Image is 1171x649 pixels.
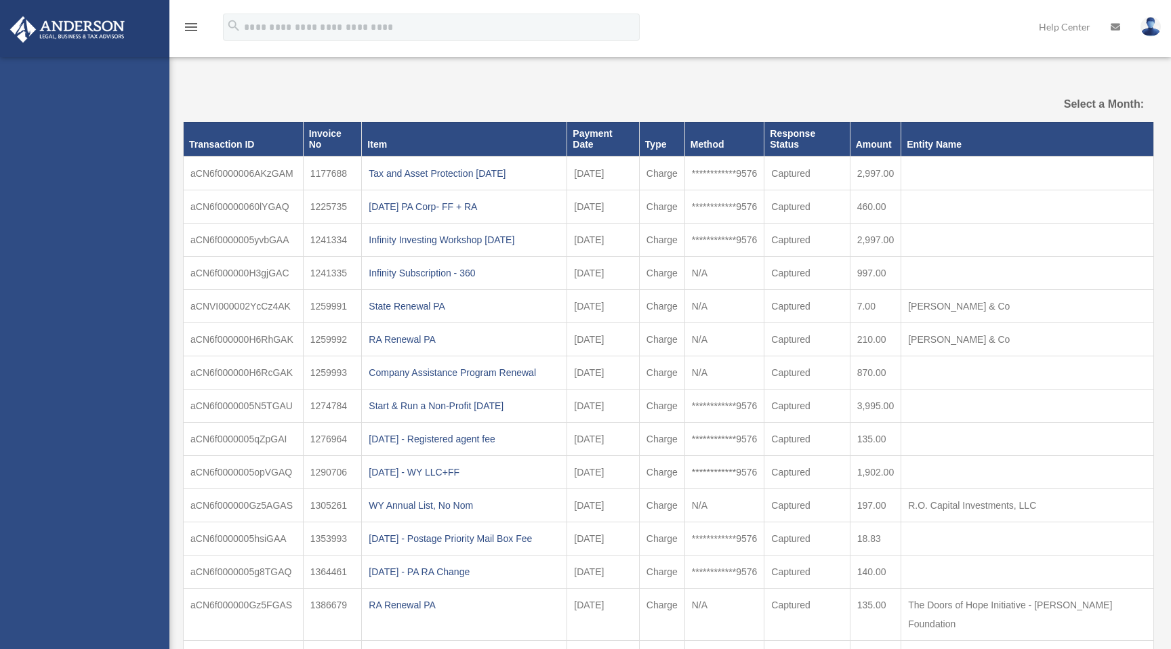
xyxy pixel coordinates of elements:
[639,122,684,156] th: Type
[639,224,684,257] td: Charge
[764,456,850,489] td: Captured
[850,323,901,356] td: 210.00
[639,456,684,489] td: Charge
[684,257,764,290] td: N/A
[764,190,850,224] td: Captured
[850,489,901,522] td: 197.00
[303,122,362,156] th: Invoice No
[303,489,362,522] td: 1305261
[567,290,640,323] td: [DATE]
[567,456,640,489] td: [DATE]
[567,257,640,290] td: [DATE]
[567,522,640,556] td: [DATE]
[567,423,640,456] td: [DATE]
[184,390,304,423] td: aCN6f0000005N5TGAU
[184,356,304,390] td: aCN6f000000H6RcGAK
[369,595,560,614] div: RA Renewal PA
[184,589,304,641] td: aCN6f000000Gz5FGAS
[639,390,684,423] td: Charge
[567,589,640,641] td: [DATE]
[764,323,850,356] td: Captured
[303,589,362,641] td: 1386679
[369,230,560,249] div: Infinity Investing Workshop [DATE]
[303,224,362,257] td: 1241334
[303,356,362,390] td: 1259993
[901,122,1154,156] th: Entity Name
[183,24,199,35] a: menu
[369,430,560,448] div: [DATE] - Registered agent fee
[362,122,567,156] th: Item
[850,456,901,489] td: 1,902.00
[764,589,850,641] td: Captured
[639,589,684,641] td: Charge
[226,18,241,33] i: search
[850,224,901,257] td: 2,997.00
[764,156,850,190] td: Captured
[369,164,560,183] div: Tax and Asset Protection [DATE]
[850,122,901,156] th: Amount
[567,122,640,156] th: Payment Date
[369,562,560,581] div: [DATE] - PA RA Change
[567,556,640,589] td: [DATE]
[567,156,640,190] td: [DATE]
[567,323,640,356] td: [DATE]
[850,522,901,556] td: 18.83
[850,190,901,224] td: 460.00
[850,257,901,290] td: 997.00
[764,122,850,156] th: Response Status
[369,197,560,216] div: [DATE] PA Corp- FF + RA
[303,323,362,356] td: 1259992
[639,556,684,589] td: Charge
[303,456,362,489] td: 1290706
[369,529,560,548] div: [DATE] - Postage Priority Mail Box Fee
[184,156,304,190] td: aCN6f0000006AKzGAM
[184,257,304,290] td: aCN6f000000H3gjGAC
[764,390,850,423] td: Captured
[850,356,901,390] td: 870.00
[369,297,560,316] div: State Renewal PA
[764,257,850,290] td: Captured
[901,290,1154,323] td: [PERSON_NAME] & Co
[567,356,640,390] td: [DATE]
[303,257,362,290] td: 1241335
[303,423,362,456] td: 1276964
[567,390,640,423] td: [DATE]
[369,330,560,349] div: RA Renewal PA
[184,556,304,589] td: aCN6f0000005g8TGAQ
[303,522,362,556] td: 1353993
[764,356,850,390] td: Captured
[764,290,850,323] td: Captured
[303,556,362,589] td: 1364461
[184,522,304,556] td: aCN6f0000005hsiGAA
[184,323,304,356] td: aCN6f000000H6RhGAK
[369,363,560,382] div: Company Assistance Program Renewal
[184,456,304,489] td: aCN6f0000005opVGAQ
[850,390,901,423] td: 3,995.00
[684,489,764,522] td: N/A
[303,190,362,224] td: 1225735
[901,489,1154,522] td: R.O. Capital Investments, LLC
[901,589,1154,641] td: The Doors of Hope Initiative - [PERSON_NAME] Foundation
[184,190,304,224] td: aCN6f00000060lYGAQ
[684,323,764,356] td: N/A
[303,390,362,423] td: 1274784
[369,496,560,515] div: WY Annual List, No Nom
[639,522,684,556] td: Charge
[850,589,901,641] td: 135.00
[764,522,850,556] td: Captured
[639,356,684,390] td: Charge
[303,290,362,323] td: 1259991
[684,122,764,156] th: Method
[183,19,199,35] i: menu
[684,290,764,323] td: N/A
[369,396,560,415] div: Start & Run a Non-Profit [DATE]
[1002,95,1144,114] label: Select a Month:
[369,264,560,282] div: Infinity Subscription - 360
[639,257,684,290] td: Charge
[6,16,129,43] img: Anderson Advisors Platinum Portal
[764,489,850,522] td: Captured
[369,463,560,482] div: [DATE] - WY LLC+FF
[764,224,850,257] td: Captured
[567,224,640,257] td: [DATE]
[567,489,640,522] td: [DATE]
